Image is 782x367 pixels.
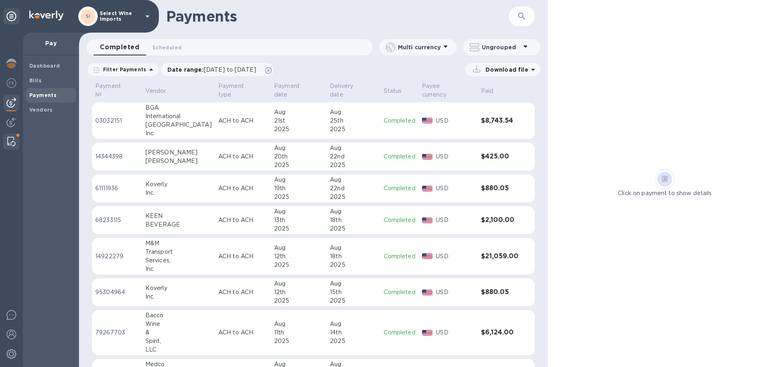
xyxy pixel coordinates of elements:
span: Delivery date [330,82,377,99]
p: USD [436,216,474,224]
p: Ungrouped [482,43,521,51]
div: 18th [330,252,377,261]
div: 12th [274,252,323,261]
p: Completed [384,184,415,193]
p: 03032151 [95,116,139,125]
div: Aug [274,207,323,216]
div: Inc. [145,189,212,197]
div: 12th [274,288,323,297]
p: ACH to ACH [218,116,268,125]
div: 2025 [330,261,377,269]
div: 15th [330,288,377,297]
div: LLC [145,345,212,354]
div: Aug [330,144,377,152]
span: Payment № [95,82,139,99]
p: Payee currency [422,82,464,99]
div: Transport [145,248,212,256]
div: Services, [145,256,212,265]
div: Date range:[DATE] to [DATE] [161,63,274,76]
p: Payment № [95,82,128,99]
p: 61111936 [95,184,139,193]
b: Dashboard [29,63,60,69]
div: Aug [330,320,377,328]
p: 14922279 [95,252,139,261]
h3: $880.05 [481,288,518,296]
div: 21st [274,116,323,125]
p: Completed [384,152,415,161]
div: 14th [330,328,377,337]
div: Aug [330,279,377,288]
span: Paid [481,87,504,95]
span: Payment type [218,82,268,99]
div: 22nd [330,184,377,193]
div: 2025 [330,193,377,201]
div: 11th [274,328,323,337]
div: BEVERAGE [145,220,212,229]
h3: $8,743.54 [481,117,518,125]
div: 2025 [330,297,377,305]
p: USD [436,252,474,261]
div: Aug [274,108,323,116]
div: 2025 [274,261,323,269]
div: 2025 [330,337,377,345]
p: Download file [482,66,528,74]
p: Completed [384,288,415,297]
p: Completed [384,252,415,261]
div: Aug [330,108,377,116]
span: Vendor [145,87,177,95]
div: Aug [274,279,323,288]
p: 68233115 [95,216,139,224]
div: Bacco [145,311,212,320]
div: Wine [145,320,212,328]
b: Payments [29,92,57,98]
div: Aug [274,244,323,252]
p: USD [436,152,474,161]
div: 13th [274,216,323,224]
p: Select Wine Imports [100,11,141,22]
p: Pay [29,39,72,47]
img: USD [422,154,433,160]
img: USD [422,218,433,223]
div: 2025 [274,224,323,233]
p: ACH to ACH [218,152,268,161]
b: SI [86,13,91,19]
span: Payment date [274,82,323,99]
div: Unpin categories [3,8,20,24]
p: USD [436,116,474,125]
div: 2025 [330,224,377,233]
img: USD [422,330,433,336]
div: [GEOGRAPHIC_DATA] [145,121,212,129]
p: Paid [481,87,494,95]
p: USD [436,184,474,193]
h3: $6,124.00 [481,329,518,336]
p: Completed [384,216,415,224]
div: Spirit, [145,337,212,345]
p: USD [436,288,474,297]
div: International [145,112,212,121]
div: Inc. [145,292,212,301]
p: Completed [384,116,415,125]
p: USD [436,328,474,337]
b: Bills [29,77,42,84]
div: 2025 [274,125,323,134]
h3: $2,100.00 [481,216,518,224]
div: 20th [274,152,323,161]
div: BGA [145,103,212,112]
div: Koverly [145,284,212,292]
span: Scheduled [152,43,182,52]
img: Foreign exchange [7,78,16,88]
div: Aug [330,207,377,216]
div: Inc. [145,265,212,273]
p: Date range : [167,66,260,74]
p: ACH to ACH [218,216,268,224]
div: Aug [274,320,323,328]
p: 95304964 [95,288,139,297]
div: & [145,328,212,337]
p: ACH to ACH [218,328,268,337]
p: ACH to ACH [218,252,268,261]
span: Completed [100,42,139,53]
div: Koverly [145,180,212,189]
p: Payment type [218,82,257,99]
div: 25th [330,116,377,125]
div: KEEN [145,212,212,220]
